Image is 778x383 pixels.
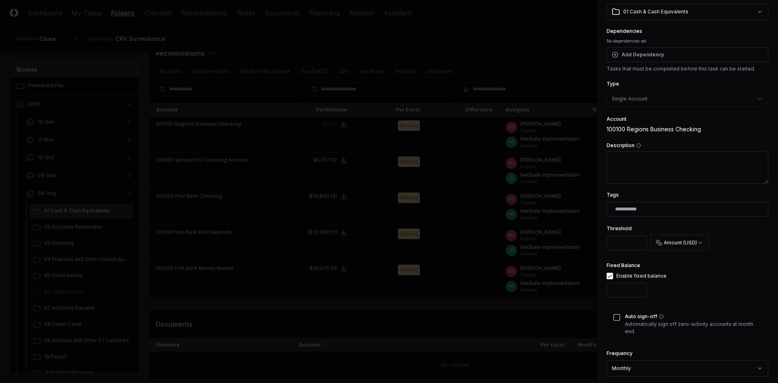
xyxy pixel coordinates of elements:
label: Fixed Balance [607,262,640,268]
div: No dependencies set [607,38,768,44]
button: Description [636,143,641,148]
label: Frequency [607,350,633,356]
label: Dependencies [607,28,642,34]
div: 100100 Regions Business Checking [607,125,768,133]
label: Type [607,81,619,87]
div: Account [607,117,768,122]
label: Tags [607,192,619,198]
label: Threshold [607,225,632,231]
button: Add Dependency [607,47,768,62]
button: Auto sign-off [659,314,664,319]
label: Description [607,143,768,148]
p: Automatically sign off zero-activity accounts at month end. [625,321,761,335]
div: Enable fixed balance [616,272,667,280]
label: Auto sign-off [625,314,761,319]
p: Tasks that must be completed before this task can be started. [607,65,768,73]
